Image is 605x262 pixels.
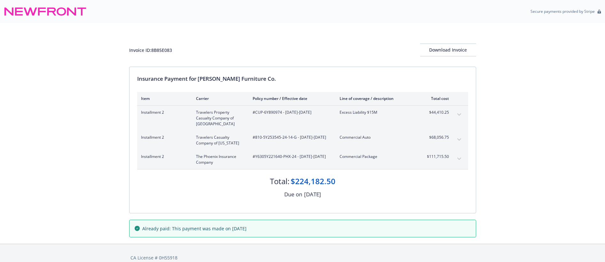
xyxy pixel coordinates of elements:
div: Item [141,96,186,101]
div: Insurance Payment for [PERSON_NAME] Furniture Co. [137,75,468,83]
div: Total cost [425,96,449,101]
button: Download Invoice [420,44,476,56]
span: Travelers Casualty Company of [US_STATE] [196,135,242,146]
span: Installment 2 [141,154,186,160]
span: #Y6305Y221640-PHX-24 - [DATE]-[DATE] [253,154,329,160]
span: $68,056.75 [425,135,449,140]
span: #CUP-6Y890974 - [DATE]-[DATE] [253,110,329,115]
span: Commercial Auto [340,135,415,140]
p: Secure payments provided by Stripe [530,9,595,14]
div: [DATE] [304,190,321,199]
span: Travelers Property Casualty Company of [GEOGRAPHIC_DATA] [196,110,242,127]
div: Policy number / Effective date [253,96,329,101]
span: Excess Liability $15M [340,110,415,115]
div: CA License # 0H55918 [130,254,475,261]
button: expand content [454,154,464,164]
div: Invoice ID: 8B85E083 [129,47,172,53]
span: Commercial Package [340,154,415,160]
button: expand content [454,110,464,120]
div: Carrier [196,96,242,101]
span: Installment 2 [141,110,186,115]
span: $111,715.50 [425,154,449,160]
div: Installment 2The Phoenix Insurance Company#Y6305Y221640-PHX-24 - [DATE]-[DATE]Commercial Package$... [137,150,468,169]
span: Installment 2 [141,135,186,140]
button: expand content [454,135,464,145]
span: $44,410.25 [425,110,449,115]
div: Due on [284,190,302,199]
div: Total: [270,176,289,187]
span: Already paid: This payment was made on [DATE] [142,225,247,232]
div: Installment 2Travelers Casualty Company of [US_STATE]#810-5Y253545-24-14-G - [DATE]-[DATE]Commerc... [137,131,468,150]
div: Line of coverage / description [340,96,415,101]
span: The Phoenix Insurance Company [196,154,242,165]
div: $224,182.50 [291,176,335,187]
div: Installment 2Travelers Property Casualty Company of [GEOGRAPHIC_DATA]#CUP-6Y890974 - [DATE]-[DATE... [137,106,468,131]
span: #810-5Y253545-24-14-G - [DATE]-[DATE] [253,135,329,140]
